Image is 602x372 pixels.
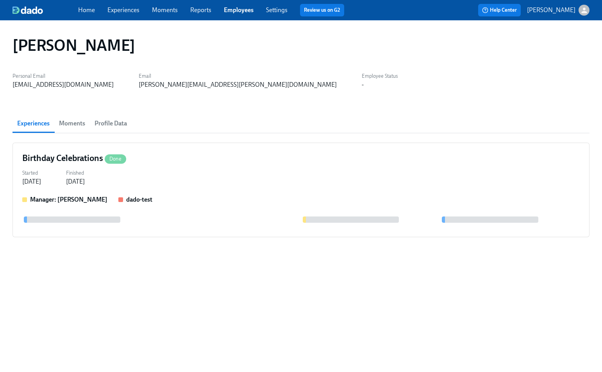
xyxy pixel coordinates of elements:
[362,80,364,89] div: -
[13,6,78,14] a: dado
[139,80,337,89] div: [PERSON_NAME][EMAIL_ADDRESS][PERSON_NAME][DOMAIN_NAME]
[22,177,41,186] div: [DATE]
[66,177,85,186] div: [DATE]
[300,4,344,16] button: Review us on G2
[224,6,254,14] a: Employees
[478,4,521,16] button: Help Center
[304,6,340,14] a: Review us on G2
[59,118,85,129] span: Moments
[362,72,398,80] label: Employee Status
[527,5,589,16] button: [PERSON_NAME]
[95,118,127,129] span: Profile Data
[13,36,135,55] h1: [PERSON_NAME]
[107,6,139,14] a: Experiences
[22,169,41,177] label: Started
[13,72,114,80] label: Personal Email
[105,156,126,162] span: Done
[190,6,211,14] a: Reports
[66,169,85,177] label: Finished
[482,6,517,14] span: Help Center
[22,152,126,164] h4: Birthday Celebrations
[266,6,288,14] a: Settings
[13,80,114,89] div: [EMAIL_ADDRESS][DOMAIN_NAME]
[17,118,50,129] span: Experiences
[152,6,178,14] a: Moments
[527,6,575,14] p: [PERSON_NAME]
[78,6,95,14] a: Home
[13,6,43,14] img: dado
[30,196,107,203] strong: Manager: [PERSON_NAME]
[139,72,337,80] label: Email
[126,196,152,203] strong: dado-test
